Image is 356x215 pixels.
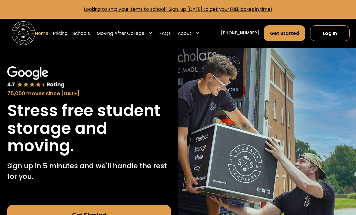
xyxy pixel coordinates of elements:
[264,25,305,41] a: Get Started
[12,21,35,45] img: Storage Scholars main logo
[176,25,202,41] div: About
[97,30,145,37] div: Moving After College
[72,25,90,41] a: Schools
[7,161,170,182] p: Sign up in 5 minutes and we'll handle the rest for you.
[7,90,170,97] div: 75,000 moves since [DATE]
[178,30,192,37] div: About
[12,21,35,45] a: home
[221,30,259,36] a: [PHONE_NUMBER]
[160,25,171,41] a: FAQs
[7,66,64,88] img: Google 4.7 star rating
[7,102,170,155] h1: Stress free student storage and moving.
[94,25,155,41] div: Moving After College
[84,6,272,12] a: Looking to ship your items to school? Sign-up [DATE] to get your FREE boxes in time!
[35,25,49,41] a: Home
[310,25,350,41] a: Log In
[53,25,68,41] a: Pricing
